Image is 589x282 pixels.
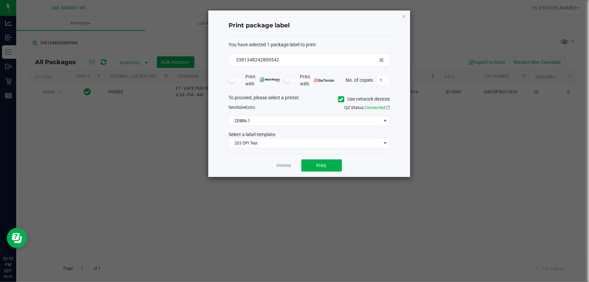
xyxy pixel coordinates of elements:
span: Print with [245,73,280,87]
a: Dismiss [277,163,291,169]
img: mark_magic_cybra.png [260,77,280,82]
span: Print with [300,73,335,87]
iframe: Resource center [7,228,27,248]
span: 203 DPI Test [229,138,381,148]
div: To proceed, please select a printer. [223,94,395,104]
span: QZ Status: [344,105,390,110]
h4: Print package label [229,21,390,30]
span: Connected [365,105,385,110]
div: Select a label template. [223,131,395,138]
label: Use network devices [338,96,390,103]
span: ZEBRA-1 [229,116,381,126]
img: bartender.png [314,79,335,82]
span: You have selected 1 package label to print [229,42,316,47]
span: Print [317,163,327,168]
span: Send to: [229,105,256,110]
span: 3381348242809542 [236,57,279,62]
span: No. of copies [346,77,373,82]
span: label(s) [238,105,251,110]
button: Print [301,159,342,172]
div: : [229,41,390,48]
